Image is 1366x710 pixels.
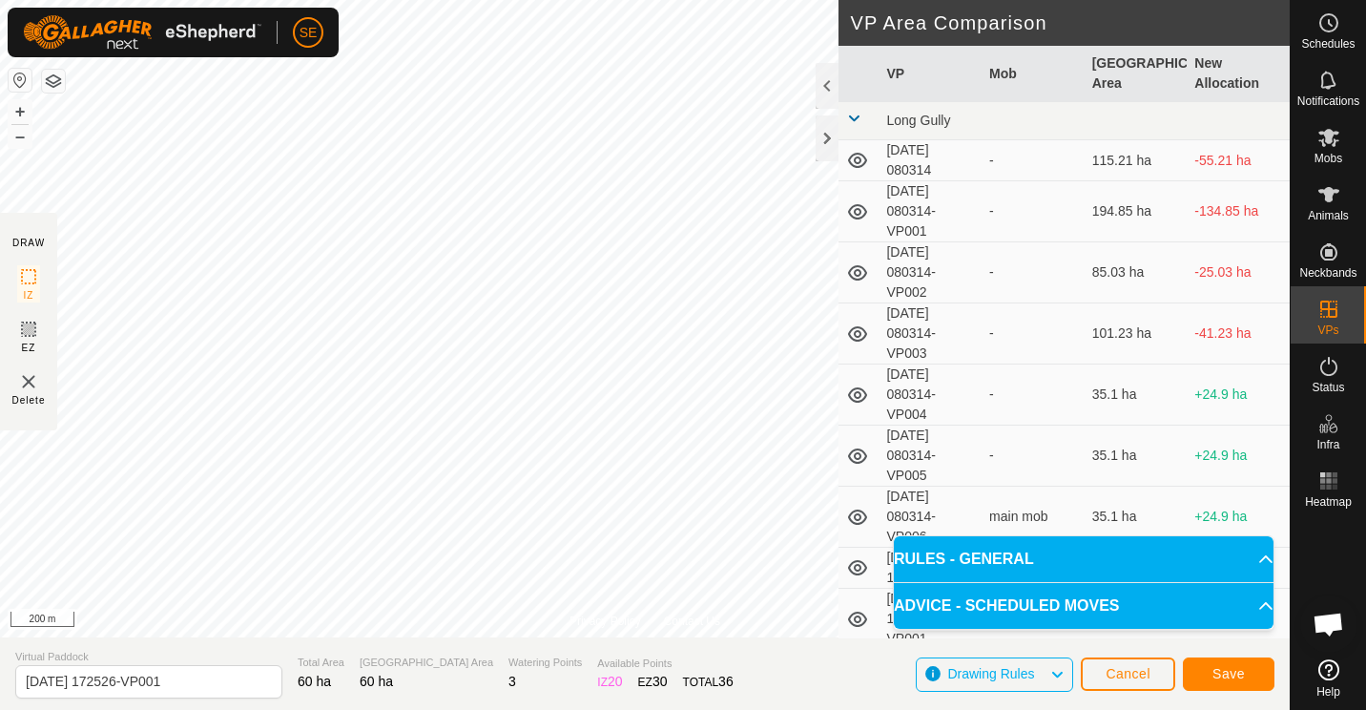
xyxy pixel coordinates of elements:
[1187,181,1290,242] td: -134.85 ha
[360,674,393,689] span: 60 ha
[1299,267,1356,279] span: Neckbands
[1085,140,1188,181] td: 115.21 ha
[23,15,261,50] img: Gallagher Logo
[718,674,734,689] span: 36
[1187,140,1290,181] td: -55.21 ha
[298,655,344,671] span: Total Area
[15,649,282,665] span: Virtual Paddock
[1187,242,1290,303] td: -25.03 ha
[1106,666,1150,681] span: Cancel
[879,589,982,650] td: [DATE] 160926-VP001
[879,487,982,548] td: [DATE] 080314-VP006
[683,672,734,692] div: TOTAL
[9,125,31,148] button: –
[1187,487,1290,548] td: +24.9 ha
[886,113,950,128] span: Long Gully
[879,548,982,589] td: [DATE] 160926
[989,151,1077,171] div: -
[638,672,668,692] div: EZ
[9,100,31,123] button: +
[879,181,982,242] td: [DATE] 080314-VP001
[597,672,622,692] div: IZ
[360,655,493,671] span: [GEOGRAPHIC_DATA] Area
[24,288,34,303] span: IZ
[1085,487,1188,548] td: 35.1 ha
[879,242,982,303] td: [DATE] 080314-VP002
[879,303,982,365] td: [DATE] 080314-VP003
[879,46,982,102] th: VP
[1301,38,1355,50] span: Schedules
[947,666,1034,681] span: Drawing Rules
[1187,303,1290,365] td: -41.23 ha
[1212,666,1245,681] span: Save
[894,595,1119,617] span: ADVICE - SCHEDULED MOVES
[1305,496,1352,508] span: Heatmap
[300,23,318,43] span: SE
[1300,595,1357,653] div: Open chat
[1297,95,1359,107] span: Notifications
[664,613,720,630] a: Contact Us
[989,262,1077,282] div: -
[1085,303,1188,365] td: 101.23 ha
[1317,324,1338,336] span: VPs
[508,674,516,689] span: 3
[1291,652,1366,705] a: Help
[12,393,46,407] span: Delete
[1187,426,1290,487] td: +24.9 ha
[1187,365,1290,426] td: +24.9 ha
[879,140,982,181] td: [DATE] 080314
[1316,439,1339,450] span: Infra
[508,655,582,671] span: Watering Points
[1085,46,1188,102] th: [GEOGRAPHIC_DATA] Area
[608,674,623,689] span: 20
[1312,382,1344,393] span: Status
[652,674,668,689] span: 30
[1085,242,1188,303] td: 85.03 ha
[894,583,1273,629] p-accordion-header: ADVICE - SCHEDULED MOVES
[569,613,641,630] a: Privacy Policy
[989,324,1077,344] div: -
[1314,153,1342,164] span: Mobs
[989,201,1077,221] div: -
[989,507,1077,527] div: main mob
[894,548,1034,571] span: RULES - GENERAL
[989,385,1077,405] div: -
[1085,426,1188,487] td: 35.1 ha
[1187,46,1290,102] th: New Allocation
[22,341,36,355] span: EZ
[894,536,1273,582] p-accordion-header: RULES - GENERAL
[1085,181,1188,242] td: 194.85 ha
[1085,365,1188,426] td: 35.1 ha
[12,236,45,250] div: DRAW
[1081,658,1175,691] button: Cancel
[42,70,65,93] button: Map Layers
[850,11,1290,34] h2: VP Area Comparison
[982,46,1085,102] th: Mob
[9,69,31,92] button: Reset Map
[1316,686,1340,698] span: Help
[989,446,1077,466] div: -
[597,656,733,672] span: Available Points
[298,674,331,689] span: 60 ha
[1308,210,1349,221] span: Animals
[879,426,982,487] td: [DATE] 080314-VP005
[1183,658,1274,691] button: Save
[17,370,40,393] img: VP
[879,365,982,426] td: [DATE] 080314-VP004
